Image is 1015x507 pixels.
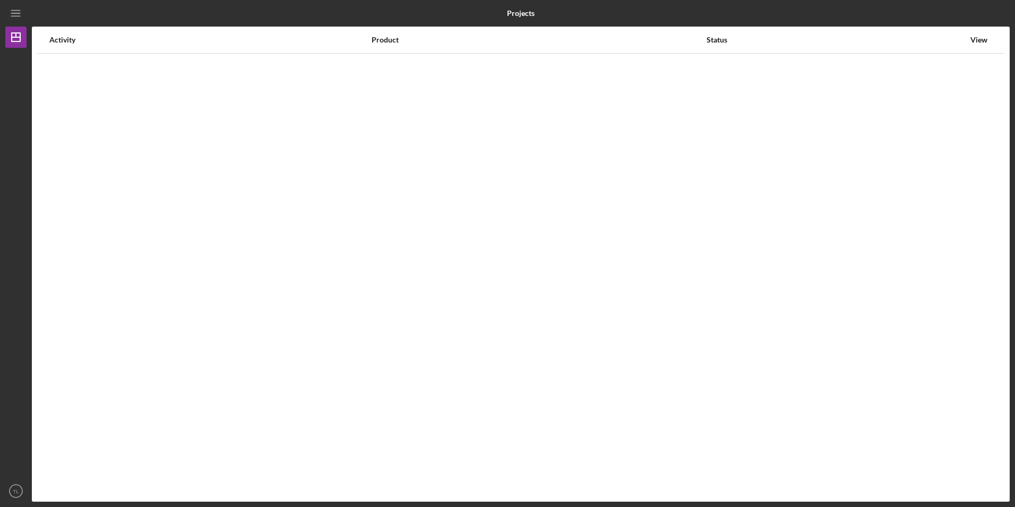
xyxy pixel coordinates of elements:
[13,488,19,494] text: TL
[707,36,965,44] div: Status
[372,36,706,44] div: Product
[5,480,27,502] button: TL
[966,36,992,44] div: View
[507,9,535,18] b: Projects
[49,36,371,44] div: Activity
